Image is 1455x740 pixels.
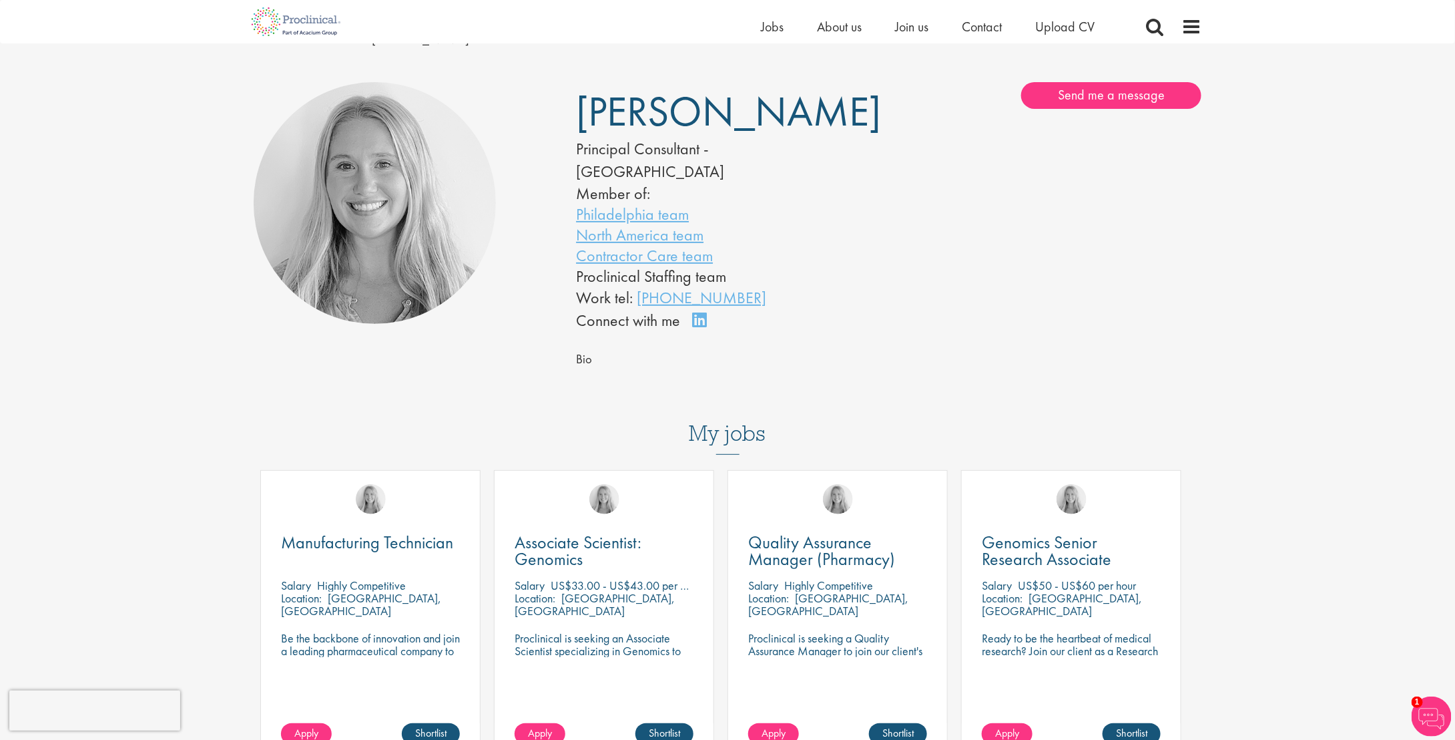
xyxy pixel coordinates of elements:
[748,531,895,570] span: Quality Assurance Manager (Pharmacy)
[515,578,545,593] span: Salary
[982,590,1023,606] span: Location:
[515,590,555,606] span: Location:
[515,590,675,618] p: [GEOGRAPHIC_DATA], [GEOGRAPHIC_DATA]
[748,578,778,593] span: Salary
[1018,578,1136,593] p: US$50 - US$60 per hour
[962,18,1002,35] a: Contact
[576,85,881,138] span: [PERSON_NAME]
[784,578,873,593] p: Highly Competitive
[576,224,703,245] a: North America team
[9,691,180,731] iframe: reCAPTCHA
[1035,18,1095,35] a: Upload CV
[995,726,1019,740] span: Apply
[1057,484,1087,514] img: Shannon Briggs
[576,183,650,204] label: Member of:
[637,287,766,308] a: [PHONE_NUMBER]
[515,531,641,570] span: Associate Scientist: Genomics
[1412,697,1452,737] img: Chatbot
[317,578,406,593] p: Highly Competitive
[356,484,386,514] img: Shannon Briggs
[589,484,619,514] img: Shannon Briggs
[982,531,1111,570] span: Genomics Senior Research Associate
[982,632,1161,695] p: Ready to be the heartbeat of medical research? Join our client as a Research Associate and assist...
[528,726,552,740] span: Apply
[576,138,848,184] div: Principal Consultant - [GEOGRAPHIC_DATA]
[748,534,927,568] a: Quality Assurance Manager (Pharmacy)
[294,726,318,740] span: Apply
[823,484,853,514] img: Shannon Briggs
[748,590,908,618] p: [GEOGRAPHIC_DATA], [GEOGRAPHIC_DATA]
[761,18,784,35] a: Jobs
[576,245,713,266] a: Contractor Care team
[281,534,460,551] a: Manufacturing Technician
[1021,82,1201,109] a: Send me a message
[817,18,862,35] a: About us
[281,590,322,606] span: Location:
[254,422,1201,445] h3: My jobs
[895,18,928,35] a: Join us
[254,82,496,325] img: Shannon Briggs
[281,578,311,593] span: Salary
[748,590,789,606] span: Location:
[748,632,927,670] p: Proclinical is seeking a Quality Assurance Manager to join our client's team for a contract role.
[982,578,1012,593] span: Salary
[576,204,689,224] a: Philadelphia team
[281,632,460,683] p: Be the backbone of innovation and join a leading pharmaceutical company to help keep life-changin...
[576,266,848,287] li: Proclinical Staffing team
[576,351,592,367] span: Bio
[762,726,786,740] span: Apply
[281,590,441,618] p: [GEOGRAPHIC_DATA], [GEOGRAPHIC_DATA]
[515,534,693,568] a: Associate Scientist: Genomics
[576,287,633,308] span: Work tel:
[281,531,453,554] span: Manufacturing Technician
[551,578,700,593] p: US$33.00 - US$43.00 per hour
[982,590,1142,618] p: [GEOGRAPHIC_DATA], [GEOGRAPHIC_DATA]
[982,534,1161,568] a: Genomics Senior Research Associate
[1412,697,1423,708] span: 1
[515,632,693,695] p: Proclinical is seeking an Associate Scientist specializing in Genomics to join a dynamic team in ...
